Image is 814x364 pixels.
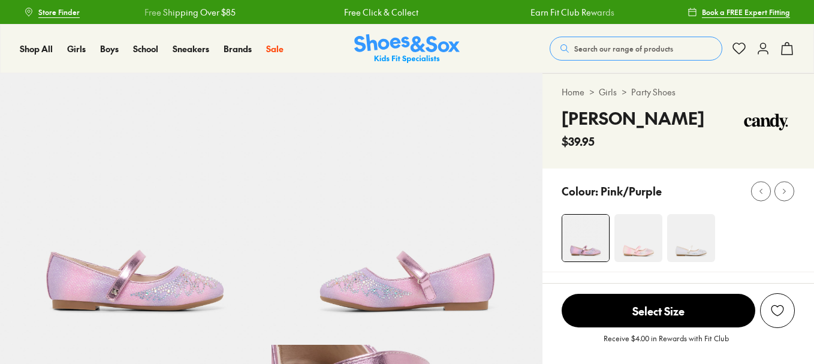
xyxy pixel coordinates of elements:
a: Girls [67,43,86,55]
a: Shoes & Sox [354,34,460,64]
img: SNS_Logo_Responsive.svg [354,34,460,64]
a: Book a FREE Expert Fitting [688,1,790,23]
a: Earn Fit Club Rewards [529,6,613,19]
span: Book a FREE Expert Fitting [702,7,790,17]
span: Search our range of products [574,43,673,54]
span: $39.95 [562,133,595,149]
p: Pink/Purple [601,183,662,199]
button: Search our range of products [550,37,722,61]
a: Home [562,86,584,98]
a: Sneakers [173,43,209,55]
img: 4-530832_1 [614,214,662,262]
a: Brands [224,43,252,55]
a: Girls [599,86,617,98]
img: 5-558075_1 [272,73,543,345]
button: Add to Wishlist [760,293,795,328]
img: 4-558074_1 [562,215,609,261]
img: 4-502404_1 [667,214,715,262]
a: Shop All [20,43,53,55]
a: Sale [266,43,284,55]
a: Free Click & Collect [343,6,417,19]
a: Free Shipping Over $85 [143,6,234,19]
h4: [PERSON_NAME] [562,106,704,131]
a: Party Shoes [631,86,676,98]
span: Select Size [562,294,755,327]
div: > > [562,86,795,98]
img: Vendor logo [737,106,795,142]
p: Colour: [562,183,598,199]
a: School [133,43,158,55]
span: Store Finder [38,7,80,17]
button: Select Size [562,293,755,328]
a: Store Finder [24,1,80,23]
a: Boys [100,43,119,55]
p: Receive $4.00 in Rewards with Fit Club [604,333,729,354]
